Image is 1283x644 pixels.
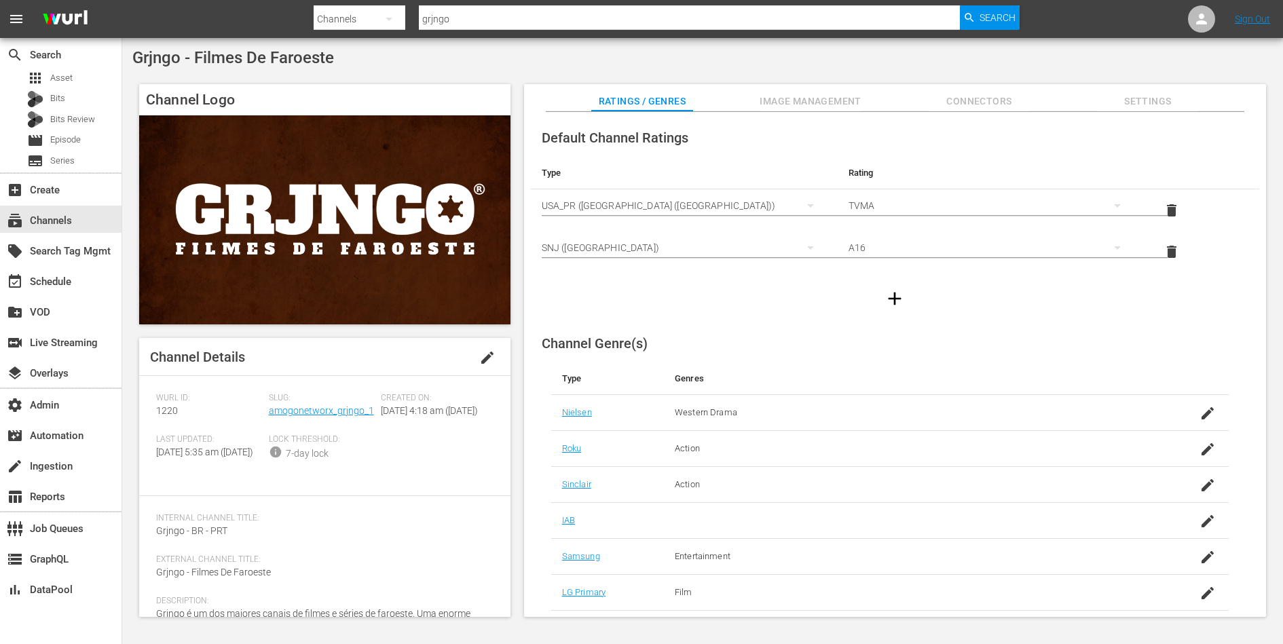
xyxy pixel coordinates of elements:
span: Settings [1097,93,1199,110]
div: TVMA [849,187,1134,225]
span: menu [8,11,24,27]
span: DataPool [7,582,23,598]
span: Channels [7,212,23,229]
span: Reports [7,489,23,505]
div: USA_PR ([GEOGRAPHIC_DATA] ([GEOGRAPHIC_DATA])) [542,187,827,225]
th: Rating [838,157,1145,189]
span: Create [7,182,23,198]
span: Ingestion [7,458,23,474]
a: Roku [562,443,582,453]
span: Bits Review [50,113,95,126]
span: Connectors [928,93,1030,110]
span: External Channel Title: [156,554,487,565]
span: Asset [27,70,43,86]
div: SNJ ([GEOGRAPHIC_DATA]) [542,229,827,267]
button: delete [1155,235,1188,268]
span: info [269,445,282,459]
span: Asset [50,71,73,85]
span: edit [479,349,496,366]
span: Series [50,154,75,168]
span: Admin [7,397,23,413]
div: A16 [849,229,1134,267]
a: Samsung [562,551,600,561]
span: Wurl ID: [156,393,262,404]
span: GraphQL [7,551,23,567]
span: [DATE] 4:18 am ([DATE]) [381,405,478,416]
span: VOD [7,304,23,320]
h4: Channel Logo [139,84,510,115]
span: Schedule [7,273,23,290]
button: edit [471,341,504,374]
span: Lock Threshold: [269,434,375,445]
span: Overlays [7,365,23,381]
table: simple table [531,157,1259,273]
img: ans4CAIJ8jUAAAAAAAAAAAAAAAAAAAAAAAAgQb4GAAAAAAAAAAAAAAAAAAAAAAAAJMjXAAAAAAAAAAAAAAAAAAAAAAAAgAT5G... [33,3,98,35]
span: Grjngo - Filmes De Faroeste [156,567,271,577]
img: Grjngo - Filmes De Faroeste [139,115,510,324]
a: IAB [562,515,575,525]
span: Created On: [381,393,487,404]
span: Series [27,153,43,169]
button: Search [960,5,1020,30]
span: Internal Channel Title: [156,513,487,524]
a: Nielsen [562,407,592,417]
span: Description: [156,596,487,607]
a: Sinclair [562,479,591,489]
a: Sign Out [1235,14,1270,24]
span: Search [980,5,1016,30]
span: Search [7,47,23,63]
span: Slug: [269,393,375,404]
div: 7-day lock [286,447,329,461]
th: Type [551,362,664,395]
span: Automation [7,428,23,444]
th: Genres [664,362,1153,395]
span: Grjngo - BR - PRT [156,525,227,536]
th: Type [531,157,838,189]
span: delete [1164,202,1180,219]
span: 1220 [156,405,178,416]
span: Ratings / Genres [591,93,693,110]
a: LG Primary [562,587,606,597]
span: Image Management [760,93,861,110]
div: Bits Review [27,111,43,128]
span: Live Streaming [7,335,23,351]
span: Channel Genre(s) [542,335,648,352]
a: amogonetworx_grjngo_1 [269,405,374,416]
button: delete [1155,194,1188,227]
span: Last Updated: [156,434,262,445]
span: Episode [27,132,43,149]
span: Job Queues [7,520,23,537]
span: Episode [50,133,81,147]
div: Bits [27,91,43,107]
span: Grjngo - Filmes De Faroeste [132,48,334,67]
span: Channel Details [150,349,245,365]
span: delete [1164,244,1180,260]
span: Default Channel Ratings [542,130,688,146]
span: Search Tag Mgmt [7,243,23,259]
span: Bits [50,92,65,105]
span: [DATE] 5:35 am ([DATE]) [156,447,253,457]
